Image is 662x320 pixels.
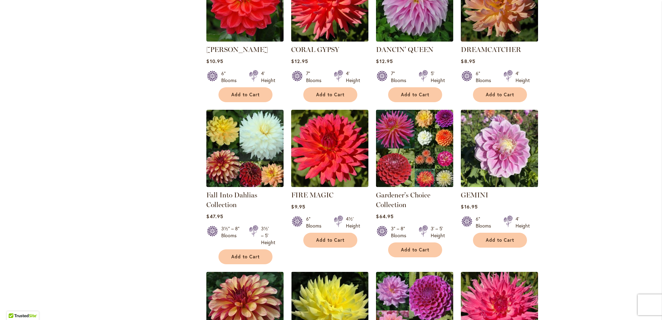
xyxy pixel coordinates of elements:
[388,242,442,257] button: Add to Cart
[486,237,514,243] span: Add to Cart
[316,92,345,98] span: Add to Cart
[388,87,442,102] button: Add to Cart
[231,254,260,260] span: Add to Cart
[461,45,521,54] a: DREAMCATCHER
[391,70,410,84] div: 7" Blooms
[221,225,241,246] div: 3½" – 8" Blooms
[206,191,257,209] a: Fall Into Dahlias Collection
[206,36,284,43] a: COOPER BLAINE
[221,70,241,84] div: 6" Blooms
[376,58,393,64] span: $12.95
[306,70,325,84] div: 7" Blooms
[291,45,339,54] a: CORAL GYPSY
[218,249,272,264] button: Add to Cart
[291,203,305,210] span: $9.95
[291,182,368,188] a: FIRE MAGIC
[206,182,284,188] a: Fall Into Dahlias Collection
[431,225,445,239] div: 3' – 5' Height
[346,215,360,229] div: 4½' Height
[461,203,477,210] span: $16.95
[346,70,360,84] div: 4' Height
[291,191,333,199] a: FIRE MAGIC
[291,58,308,64] span: $12.95
[5,295,25,315] iframe: Launch Accessibility Center
[461,36,538,43] a: Dreamcatcher
[516,70,530,84] div: 4' Height
[376,182,453,188] a: Gardener's Choice Collection
[218,87,272,102] button: Add to Cart
[206,45,268,54] a: [PERSON_NAME]
[391,225,410,239] div: 3" – 8" Blooms
[516,215,530,229] div: 4' Height
[376,191,430,209] a: Gardener's Choice Collection
[231,92,260,98] span: Add to Cart
[473,233,527,248] button: Add to Cart
[303,233,357,248] button: Add to Cart
[374,108,455,189] img: Gardener's Choice Collection
[261,225,275,246] div: 3½' – 5' Height
[306,215,325,229] div: 6" Blooms
[461,110,538,187] img: GEMINI
[473,87,527,102] button: Add to Cart
[461,191,488,199] a: GEMINI
[206,213,223,220] span: $47.95
[261,70,275,84] div: 4' Height
[376,36,453,43] a: Dancin' Queen
[476,215,495,229] div: 6" Blooms
[401,247,429,253] span: Add to Cart
[291,110,368,187] img: FIRE MAGIC
[461,58,475,64] span: $8.95
[431,70,445,84] div: 5' Height
[206,110,284,187] img: Fall Into Dahlias Collection
[376,45,433,54] a: DANCIN' QUEEN
[206,58,223,64] span: $10.95
[316,237,345,243] span: Add to Cart
[486,92,514,98] span: Add to Cart
[291,36,368,43] a: CORAL GYPSY
[401,92,429,98] span: Add to Cart
[303,87,357,102] button: Add to Cart
[476,70,495,84] div: 6" Blooms
[461,182,538,188] a: GEMINI
[376,213,393,220] span: $64.95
